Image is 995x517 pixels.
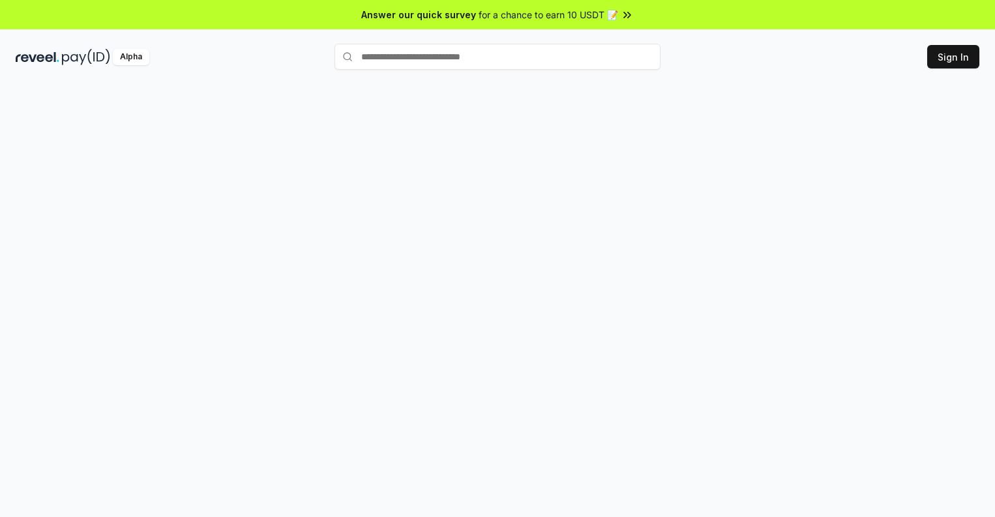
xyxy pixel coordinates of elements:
[62,49,110,65] img: pay_id
[927,45,979,68] button: Sign In
[113,49,149,65] div: Alpha
[479,8,618,22] span: for a chance to earn 10 USDT 📝
[16,49,59,65] img: reveel_dark
[361,8,476,22] span: Answer our quick survey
